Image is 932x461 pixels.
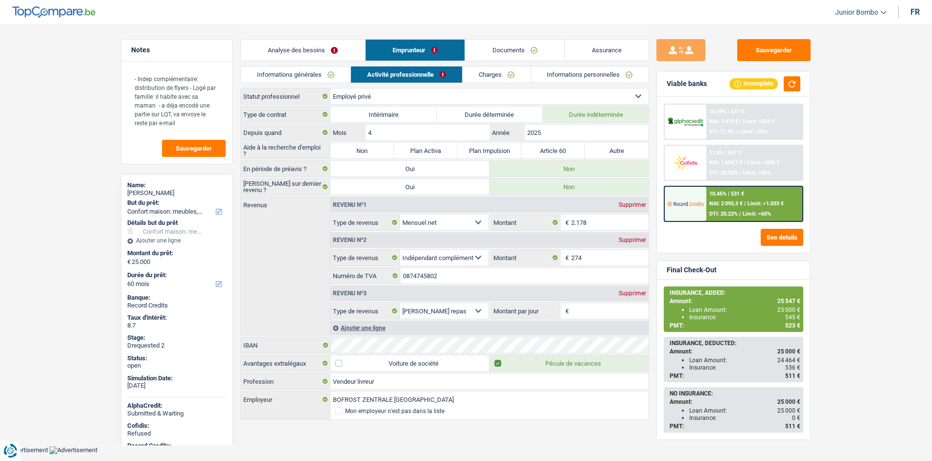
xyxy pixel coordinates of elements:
[330,250,400,265] label: Type de revenus
[330,215,400,230] label: Type de revenus
[12,6,95,18] img: TopCompare Logo
[543,107,649,122] label: Durée indéterminée
[127,271,225,279] label: Durée du prêt:
[241,125,330,140] label: Depuis quand
[747,159,779,166] span: Limit: >800 €
[670,373,800,379] div: PMT:
[777,398,800,405] span: 25 000 €
[330,161,489,176] label: Oui
[127,189,227,197] div: [PERSON_NAME]
[777,348,800,355] span: 25 000 €
[689,364,800,371] div: Insurance:
[835,8,878,17] span: Junior Bombo
[330,237,369,243] div: Revenu nº2
[241,161,330,176] label: En période de préavis ?
[49,446,97,454] img: Advertisement
[670,423,800,430] div: PMT:
[667,195,703,213] img: Record Credits
[565,40,649,61] a: Assurance
[689,407,800,414] div: Loan Amount:
[127,302,227,309] div: Record Credits
[489,161,649,176] label: Non
[330,321,649,335] div: Ajouter une ligne
[127,342,227,350] div: Drequested 2
[910,7,920,17] div: fr
[241,355,330,371] label: Avantages extralégaux
[241,373,330,389] label: Profession
[241,197,330,208] label: Revenus
[127,442,227,450] div: Record Credits:
[689,307,800,313] div: Loan Amount:
[127,294,227,302] div: Banque:
[491,303,560,319] label: Montant par jour
[670,348,800,355] div: Amount:
[670,322,800,329] div: PMT:
[127,322,227,329] div: 8.7
[616,290,649,296] div: Supprimer
[709,211,738,217] span: DTI: 20.22%
[709,159,743,166] span: NAI: 1 654,7 €
[330,303,400,319] label: Type de revenus
[241,88,330,104] label: Statut professionnel
[525,125,649,140] input: AAAA
[127,199,225,207] label: But du prêt:
[463,66,531,83] a: Charges
[667,116,703,128] img: AlphaCredit
[127,314,227,322] div: Taux d'intérêt:
[777,298,800,305] span: 25 547 €
[241,40,365,61] a: Analyse des besoins
[785,314,800,321] span: 545 €
[616,202,649,208] div: Supprimer
[709,200,743,207] span: NAI: 2 095,3 €
[744,159,746,166] span: /
[127,237,227,244] div: Ajouter une ligne
[785,423,800,430] span: 511 €
[670,289,800,296] div: INSURANCE, ADDED:
[127,219,227,227] div: Détails but du prêt
[747,200,784,207] span: Limit: >1.033 €
[127,258,131,266] span: €
[785,373,800,379] span: 511 €
[670,340,800,347] div: INSURANCE, DEDUCTED:
[670,298,800,305] div: Amount:
[792,415,800,421] span: 0 €
[739,211,741,217] span: /
[560,250,571,265] span: €
[465,40,564,61] a: Documents
[330,143,394,158] label: Non
[330,202,369,208] div: Revenu nº1
[127,354,227,362] div: Status:
[330,290,369,296] div: Revenu nº3
[667,266,717,274] div: Final Check-Out
[241,143,330,158] label: Aide à la recherche d'emploi ?
[743,118,775,125] span: Limit: >850 €
[667,154,703,172] img: Cofidis
[744,200,746,207] span: /
[127,422,227,430] div: Cofidis:
[585,143,649,158] label: Autre
[616,237,649,243] div: Supprimer
[531,66,649,83] a: Informations personnelles
[560,215,571,230] span: €
[785,364,800,371] span: 536 €
[736,129,738,135] span: /
[241,107,330,122] label: Type de contrat
[670,398,800,405] div: Amount:
[689,415,800,421] div: Insurance:
[709,191,744,197] div: 10.45% | 531 €
[366,40,465,61] a: Emprunteur
[740,118,742,125] span: /
[729,78,778,89] div: Incomplete
[709,170,738,176] span: DTI: 32.52%
[330,355,489,371] label: Voiture de société
[560,303,571,319] span: €
[330,107,437,122] label: Intérimaire
[127,362,227,370] div: open
[241,392,330,407] label: Employeur
[777,357,800,364] span: 24 464 €
[345,408,444,414] div: Mon employeur n’est pas dans la liste
[709,150,741,156] div: 11.9% | 547 €
[330,179,489,195] label: Oui
[689,357,800,364] div: Loan Amount:
[330,268,400,284] label: Numéro de TVA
